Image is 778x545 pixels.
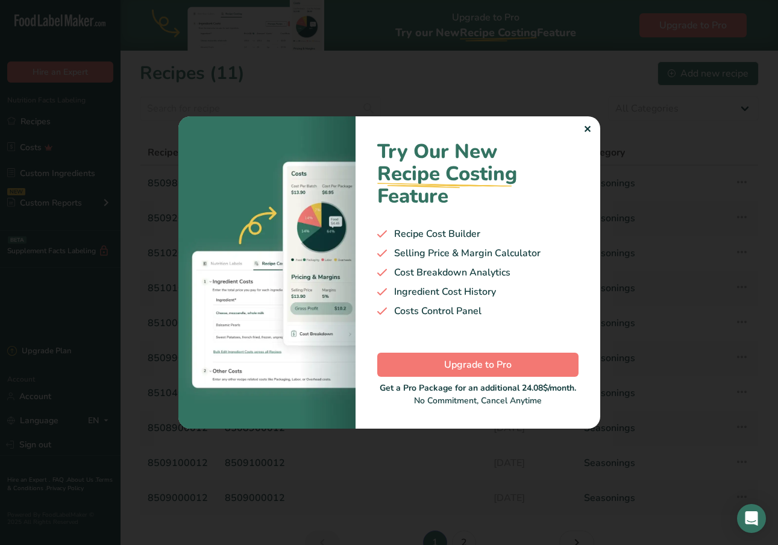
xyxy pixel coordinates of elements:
[737,504,766,533] div: Open Intercom Messenger
[377,140,579,207] h1: Try Our New Feature
[377,160,517,187] span: Recipe Costing
[377,227,579,241] div: Recipe Cost Builder
[377,265,579,280] div: Cost Breakdown Analytics
[377,382,579,394] div: Get a Pro Package for an additional 24.08$/month.
[377,246,579,260] div: Selling Price & Margin Calculator
[377,304,579,318] div: Costs Control Panel
[377,353,579,377] button: Upgrade to Pro
[444,358,512,372] span: Upgrade to Pro
[377,285,579,299] div: Ingredient Cost History
[377,382,579,407] div: No Commitment, Cancel Anytime
[583,122,591,137] div: ✕
[178,116,356,429] img: costing-image-1.bb94421.webp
